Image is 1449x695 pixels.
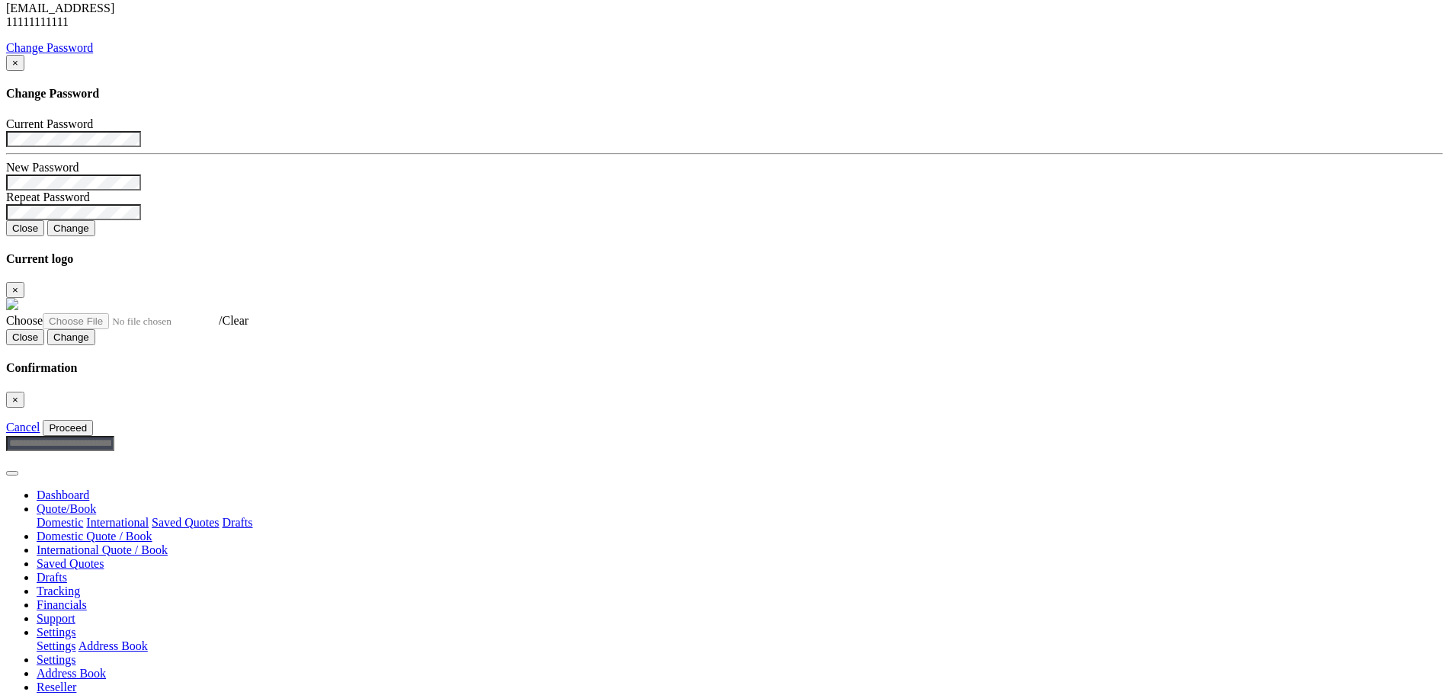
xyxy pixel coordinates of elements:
[6,191,90,203] label: Repeat Password
[6,55,24,71] button: Close
[6,392,24,408] button: Close
[37,530,152,543] a: Domestic Quote / Book
[6,313,1443,329] div: /
[37,681,76,693] a: Reseller
[6,87,1443,101] h4: Change Password
[47,220,95,236] button: Change
[12,284,18,296] span: ×
[37,639,1443,653] div: Quote/Book
[6,361,1443,375] h4: Confirmation
[6,471,18,476] button: Toggle navigation
[37,557,104,570] a: Saved Quotes
[37,667,106,680] a: Address Book
[37,639,76,652] a: Settings
[12,57,18,69] span: ×
[6,252,1443,266] h4: Current logo
[6,329,44,345] button: Close
[6,314,219,327] a: Choose
[152,516,219,529] a: Saved Quotes
[223,516,253,529] a: Drafts
[47,329,95,345] button: Change
[37,502,96,515] a: Quote/Book
[6,421,40,434] a: Cancel
[6,2,1443,29] p: [EMAIL_ADDRESS] 11111111111
[37,598,87,611] a: Financials
[6,161,79,174] label: New Password
[6,41,93,54] a: Change Password
[222,314,248,327] a: Clear
[37,571,67,584] a: Drafts
[43,420,93,436] button: Proceed
[37,516,1443,530] div: Quote/Book
[6,282,24,298] button: Close
[37,585,80,597] a: Tracking
[6,220,44,236] button: Close
[37,653,76,666] a: Settings
[6,117,93,130] label: Current Password
[37,626,76,639] a: Settings
[37,612,75,625] a: Support
[79,639,148,652] a: Address Book
[86,516,149,529] a: International
[37,516,83,529] a: Domestic
[37,488,89,501] a: Dashboard
[6,298,18,310] img: GetCustomerLogo
[37,543,168,556] a: International Quote / Book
